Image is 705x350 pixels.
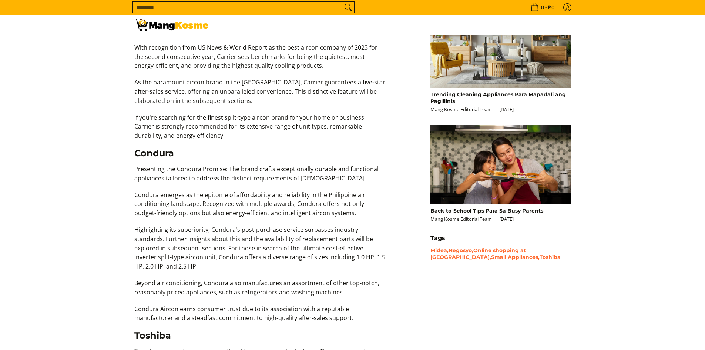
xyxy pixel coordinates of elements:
a: Trending Cleaning Appliances Para Mapadali ang Paglilinis [430,91,566,104]
time: [DATE] [499,216,514,222]
small: Mang Kosme Editorial Team [430,216,514,222]
p: As the paramount aircon brand in the [GEOGRAPHIC_DATA], Carrier guarantees a five-star after-sale... [134,78,386,113]
p: With recognition from US News & World Report as the best aircon company of 2023 for the second co... [134,43,386,78]
p: Condura Aircon earns consumer trust due to its association with a reputable manufacturer and a st... [134,304,386,330]
p: Beyond air conditioning, Condura also manufactures an assortment of other top-notch, reasonably p... [134,279,386,304]
p: Highlighting its superiority, Condura's post-purchase service surpasses industry standards. Furth... [134,225,386,279]
small: Mang Kosme Editorial Team [430,106,514,113]
span: ₱0 [547,5,555,10]
a: Midea [430,247,447,254]
p: Presenting the Condura Promise: The brand crafts exceptionally durable and functional appliances ... [134,164,386,190]
time: [DATE] [499,106,514,113]
img: What are The Best Aircon Brand in The Philippines? l Mang Kosme [134,19,208,31]
button: Search [342,2,354,13]
img: https://mangkosme.com/collections/bodegasale-small-appliances/brand_shark [430,9,571,88]
h5: Tags [430,234,571,242]
img: https://mangkosme.com/blogs/posts/back-to-school-tips-para-sa-busy-parents [430,125,571,204]
p: Condura emerges as the epitome of affordability and reliability in the Philippine air conditionin... [134,190,386,225]
h6: , , , , [430,247,571,260]
h3: Condura [134,148,386,159]
a: Negosyo [449,247,472,254]
a: Small Appliances [491,254,538,260]
nav: Main Menu [216,15,571,35]
a: Online shopping at [GEOGRAPHIC_DATA] [430,247,526,260]
span: • [528,3,557,11]
span: 0 [540,5,545,10]
a: Toshiba [540,254,561,260]
a: Back-to-School Tips Para Sa Busy Parents [430,207,543,214]
h3: Toshiba [134,330,386,341]
p: If you're searching for the finest split-type aircon brand for your home or business, Carrier is ... [134,113,386,148]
